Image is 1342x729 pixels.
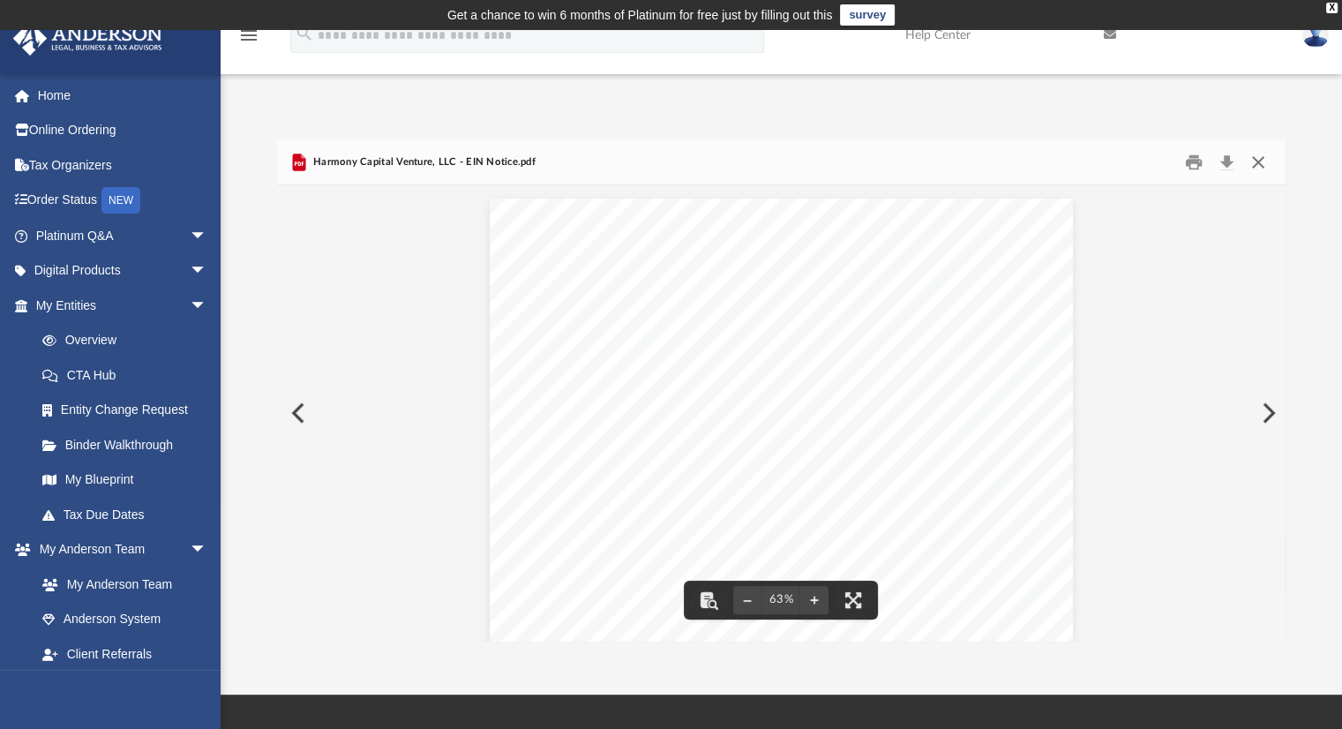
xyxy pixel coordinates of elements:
[12,113,234,148] a: Online Ordering
[1211,148,1243,176] button: Download
[25,602,225,637] a: Anderson System
[238,34,259,46] a: menu
[12,183,234,219] a: Order StatusNEW
[1176,148,1211,176] button: Print
[101,187,140,214] div: NEW
[733,581,761,620] button: Zoom out
[25,567,216,602] a: My Anderson Team
[12,253,234,289] a: Digital Productsarrow_drop_down
[190,218,225,254] span: arrow_drop_down
[25,427,234,462] a: Binder Walkthrough
[12,532,225,567] a: My Anderson Teamarrow_drop_down
[25,357,234,393] a: CTA Hub
[840,4,895,26] a: survey
[12,147,234,183] a: Tax Organizers
[310,154,536,170] span: Harmony Capital Venture, LLC - EIN Notice.pdf
[190,288,225,324] span: arrow_drop_down
[295,24,314,43] i: search
[25,393,234,428] a: Entity Change Request
[1248,388,1286,438] button: Next File
[25,462,225,498] a: My Blueprint
[25,497,234,532] a: Tax Due Dates
[12,78,234,113] a: Home
[1242,148,1274,176] button: Close
[447,4,833,26] div: Get a chance to win 6 months of Platinum for free just by filling out this
[8,21,168,56] img: Anderson Advisors Platinum Portal
[1326,3,1338,13] div: close
[190,253,225,289] span: arrow_drop_down
[277,185,1286,641] div: File preview
[761,594,800,605] div: Current zoom level
[834,581,873,620] button: Enter fullscreen
[1302,22,1329,48] img: User Pic
[25,323,234,358] a: Overview
[25,636,225,672] a: Client Referrals
[12,218,234,253] a: Platinum Q&Aarrow_drop_down
[277,185,1286,641] div: Document Viewer
[12,288,234,323] a: My Entitiesarrow_drop_down
[800,581,828,620] button: Zoom in
[190,532,225,568] span: arrow_drop_down
[277,139,1286,642] div: Preview
[238,25,259,46] i: menu
[490,185,1073,663] div: Page 1
[277,388,316,438] button: Previous File
[689,581,728,620] button: Toggle findbar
